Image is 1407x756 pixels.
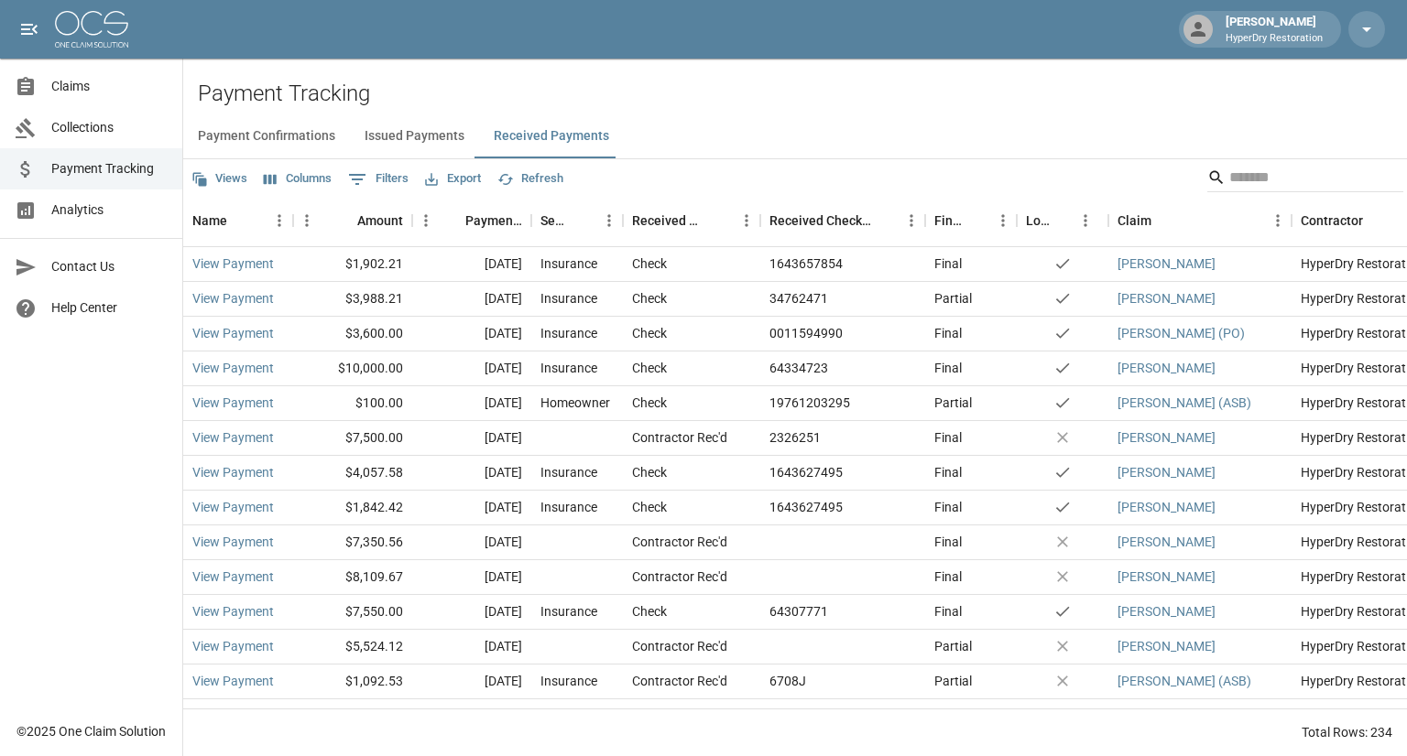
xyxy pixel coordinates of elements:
[293,282,412,317] div: $3,988.21
[192,359,274,377] a: View Payment
[632,602,667,621] div: Check
[192,394,274,412] a: View Payment
[540,195,570,246] div: Sender
[760,195,925,246] div: Received Check Number
[989,207,1017,234] button: Menu
[1118,602,1216,621] a: [PERSON_NAME]
[192,707,274,725] a: View Payment
[540,359,597,377] div: Insurance
[293,630,412,664] div: $5,524.12
[540,498,597,516] div: Insurance
[934,567,962,586] div: Final
[632,195,707,246] div: Received Method
[769,463,843,481] div: 1643627495
[540,463,597,481] div: Insurance
[1118,637,1216,655] a: [PERSON_NAME]
[293,664,412,699] div: $1,092.53
[1207,163,1403,196] div: Search
[1118,498,1216,516] a: [PERSON_NAME]
[769,324,843,342] div: 0011594990
[412,595,531,630] div: [DATE]
[51,200,168,220] span: Analytics
[1072,207,1099,234] button: Menu
[293,247,412,282] div: $1,902.21
[632,254,667,273] div: Check
[1118,324,1245,342] a: [PERSON_NAME] (PO)
[412,386,531,421] div: [DATE]
[1218,13,1330,46] div: [PERSON_NAME]
[412,699,531,734] div: [DATE]
[293,421,412,456] div: $7,500.00
[707,208,733,233] button: Sort
[898,207,925,234] button: Menu
[769,602,828,621] div: 64307771
[632,498,667,516] div: Check
[540,254,597,273] div: Insurance
[293,386,412,421] div: $100.00
[293,491,412,525] div: $1,842.42
[934,463,962,481] div: Final
[1301,195,1363,246] div: Contractor
[595,207,623,234] button: Menu
[769,394,850,412] div: 19761203295
[51,298,168,318] span: Help Center
[1363,208,1389,233] button: Sort
[1264,207,1292,234] button: Menu
[412,456,531,491] div: [DATE]
[1118,672,1251,690] a: [PERSON_NAME] (ASB)
[412,247,531,282] div: [DATE]
[632,463,667,481] div: Check
[192,602,274,621] a: View Payment
[872,208,898,233] button: Sort
[293,560,412,595] div: $8,109.67
[934,602,962,621] div: Final
[934,359,962,377] div: Final
[934,394,972,412] div: Partial
[769,428,821,447] div: 2326251
[632,637,727,655] div: Contractor Rec'd
[925,195,1017,246] div: Final/Partial
[412,282,531,317] div: [DATE]
[1118,289,1216,308] a: [PERSON_NAME]
[934,672,972,690] div: Partial
[769,672,806,690] div: 6708J
[964,208,989,233] button: Sort
[192,672,274,690] a: View Payment
[733,207,760,234] button: Menu
[11,11,48,48] button: open drawer
[934,254,962,273] div: Final
[344,165,413,194] button: Show filters
[540,672,597,690] div: Insurance
[1151,208,1177,233] button: Sort
[570,208,595,233] button: Sort
[293,525,412,560] div: $7,350.56
[934,324,962,342] div: Final
[412,421,531,456] div: [DATE]
[350,114,479,158] button: Issued Payments
[1118,567,1216,586] a: [PERSON_NAME]
[293,351,412,386] div: $10,000.00
[934,498,962,516] div: Final
[412,630,531,664] div: [DATE]
[1052,208,1077,233] button: Sort
[1118,195,1151,246] div: Claim
[412,207,440,234] button: Menu
[192,567,274,586] a: View Payment
[412,351,531,386] div: [DATE]
[934,637,972,655] div: Partial
[1108,195,1292,246] div: Claim
[332,208,357,233] button: Sort
[293,207,321,234] button: Menu
[769,498,843,516] div: 1643627495
[192,324,274,342] a: View Payment
[1226,31,1323,47] p: HyperDry Restoration
[934,195,964,246] div: Final/Partial
[412,525,531,560] div: [DATE]
[540,289,597,308] div: Insurance
[192,463,274,481] a: View Payment
[769,289,828,308] div: 34762471
[623,195,760,246] div: Received Method
[632,289,667,308] div: Check
[192,498,274,516] a: View Payment
[632,394,667,412] div: Check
